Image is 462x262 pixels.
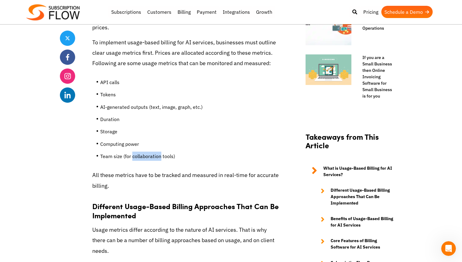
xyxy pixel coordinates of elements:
[315,216,396,228] a: Benefits of Usage-Based Billing for AI Services
[381,6,433,18] a: Schedule a Demo
[194,6,220,18] a: Payment
[100,102,280,115] li: AI-generated outputs (text, image, graph, etc.)
[360,6,381,18] a: Pricing
[331,216,396,228] strong: Benefits of Usage-Based Billing for AI Services
[144,6,174,18] a: Customers
[356,54,396,99] a: If you are a Small Business then Online Invoicing Software for Small Business is for you
[174,6,194,18] a: Billing
[323,165,396,178] strong: What is Usage-Based Billing for AI Services?
[100,139,280,152] li: Computing power
[306,165,396,178] a: What is Usage-Based Billing for AI Services?
[92,37,280,69] p: To implement usage-based billing for AI services, businesses must outline clear usage metrics fir...
[100,78,280,90] li: API calls
[100,127,280,139] li: Storage
[100,152,280,164] li: Team size (for collaboration tools)
[306,132,396,156] h2: Takeaways from This Article
[26,4,80,20] img: Subscriptionflow
[315,238,396,250] a: Core Features of Billing Software for AI Services
[306,54,351,85] img: Invoicing software for small business
[441,241,456,256] iframe: Intercom live chat
[220,6,253,18] a: Integrations
[315,187,396,206] a: Different Usage-Based Billing Approaches That Can Be Implemented
[92,201,279,220] strong: Different Usage-Based Billing Approaches That Can Be Implemented
[92,225,280,256] p: Usage metrics differ according to the nature of AI services. That is why there can be a number of...
[331,238,396,250] strong: Core Features of Billing Software for AI Services
[100,90,280,102] li: Tokens
[100,115,280,127] li: Duration
[331,187,396,206] strong: Different Usage-Based Billing Approaches That Can Be Implemented
[253,6,275,18] a: Growth
[92,170,280,191] p: All these metrics have to be tracked and measured in real-time for accurate billing.
[108,6,144,18] a: Subscriptions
